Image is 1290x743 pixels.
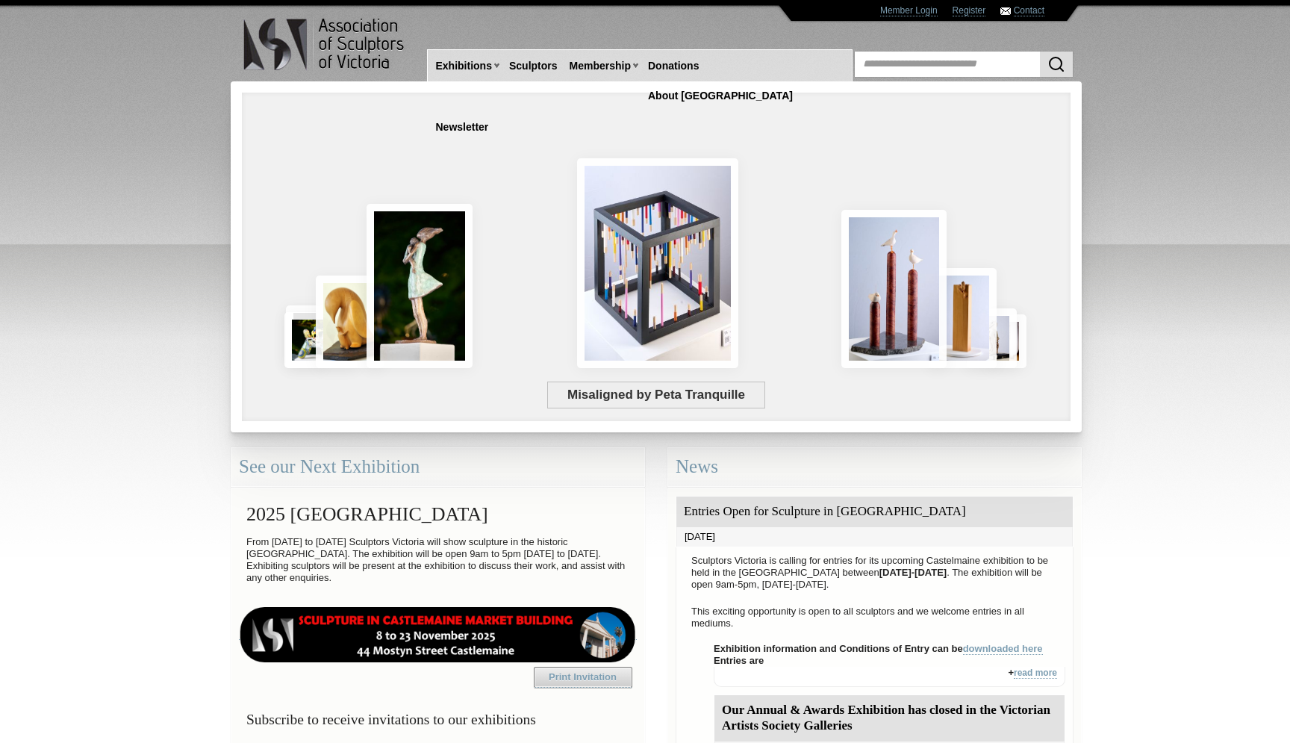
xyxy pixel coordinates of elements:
span: Misaligned by Peta Tranquille [547,382,764,408]
img: Contact ASV [1000,7,1011,15]
img: Misaligned [577,158,738,368]
img: Rising Tides [841,210,947,368]
img: logo.png [243,15,407,74]
a: About [GEOGRAPHIC_DATA] [642,82,799,110]
a: Print Invitation [534,667,632,688]
a: downloaded here [963,643,1043,655]
strong: Exhibition information and Conditions of Entry can be [714,643,1043,655]
p: Sculptors Victoria is calling for entries for its upcoming Castelmaine exhibition to be held in t... [684,551,1065,594]
a: Newsletter [430,114,495,141]
img: castlemaine-ldrbd25v2.png [239,607,637,662]
a: Membership [564,52,637,80]
a: Contact [1014,5,1044,16]
a: Donations [642,52,705,80]
a: Exhibitions [430,52,498,80]
p: This exciting opportunity is open to all sculptors and we welcome entries in all mediums. [684,602,1065,633]
strong: [DATE]-[DATE] [879,567,947,578]
div: [DATE] [676,527,1073,547]
div: News [667,447,1082,487]
a: Sculptors [503,52,564,80]
div: Entries Open for Sculpture in [GEOGRAPHIC_DATA] [676,497,1073,527]
a: Member Login [880,5,938,16]
img: Search [1047,55,1065,73]
div: + [714,667,1065,687]
p: From [DATE] to [DATE] Sculptors Victoria will show sculpture in the historic [GEOGRAPHIC_DATA]. T... [239,532,637,588]
img: Connection [367,204,473,368]
div: Our Annual & Awards Exhibition has closed in the Victorian Artists Society Galleries [714,695,1065,742]
h2: 2025 [GEOGRAPHIC_DATA] [239,496,637,532]
a: Register [953,5,986,16]
a: read more [1014,668,1057,679]
h3: Subscribe to receive invitations to our exhibitions [239,705,637,734]
img: Little Frog. Big Climb [929,268,997,368]
div: See our Next Exhibition [231,447,645,487]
